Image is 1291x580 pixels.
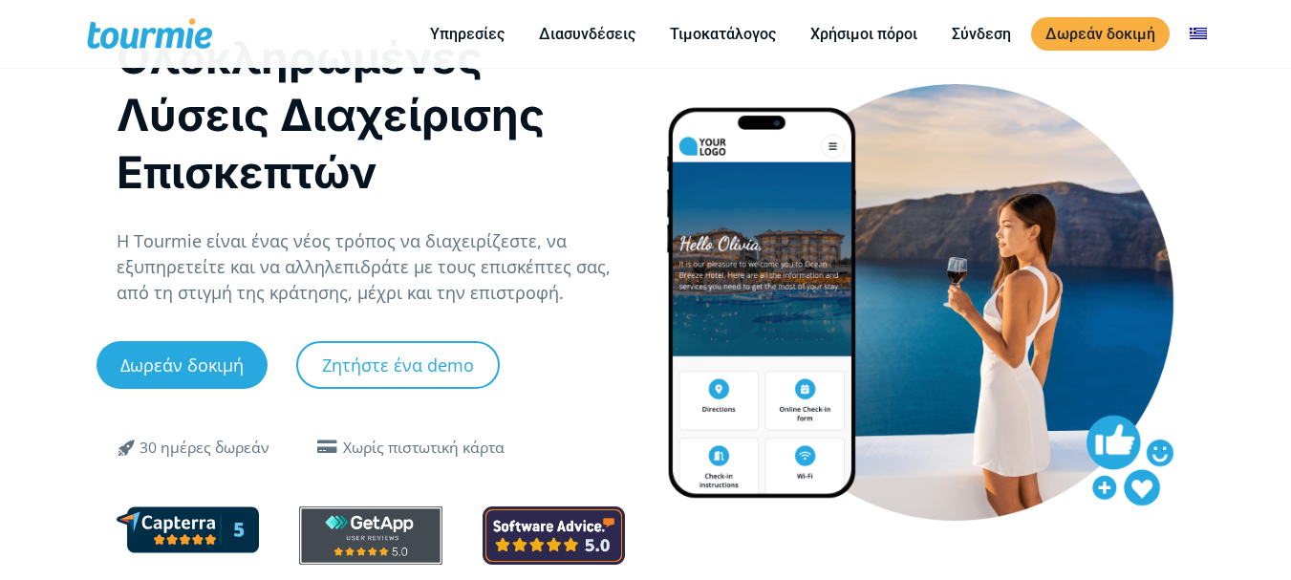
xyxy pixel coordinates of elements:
a: Διασυνδέσεις [525,22,650,46]
div: Χωρίς πιστωτική κάρτα [343,437,505,460]
span:  [105,436,151,459]
h1: Ολοκληρωμένες Λύσεις Διαχείρισης Επισκεπτών [117,29,626,201]
span:  [312,440,343,455]
a: Δωρεάν δοκιμή [97,341,268,389]
a: Υπηρεσίες [416,22,519,46]
a: Χρήσιμοι πόροι [796,22,932,46]
a: Σύνδεση [937,22,1025,46]
a: Ζητήστε ένα demo [296,341,500,389]
a: Τιμοκατάλογος [656,22,790,46]
div: 30 ημέρες δωρεάν [140,437,269,460]
a: Δωρεάν δοκιμή [1031,17,1170,51]
p: Η Tourmie είναι ένας νέος τρόπος να διαχειρίζεστε, να εξυπηρετείτε και να αλληλεπιδράτε με τους ε... [117,228,626,306]
a: Αλλαγή σε [1175,22,1221,46]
